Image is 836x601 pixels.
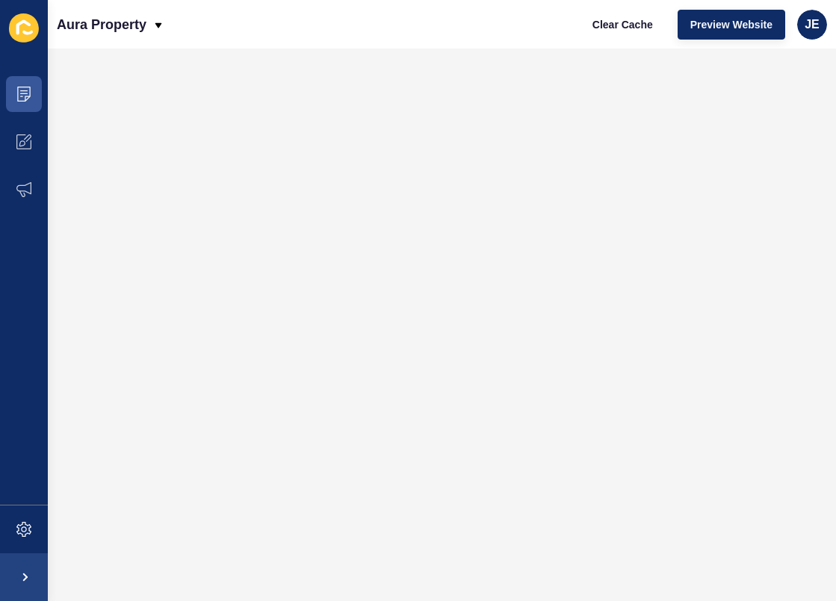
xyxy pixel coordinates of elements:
button: Clear Cache [580,10,666,40]
p: Aura Property [57,6,146,43]
span: Clear Cache [592,17,653,32]
button: Preview Website [678,10,785,40]
span: Preview Website [690,17,772,32]
span: JE [805,17,820,32]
